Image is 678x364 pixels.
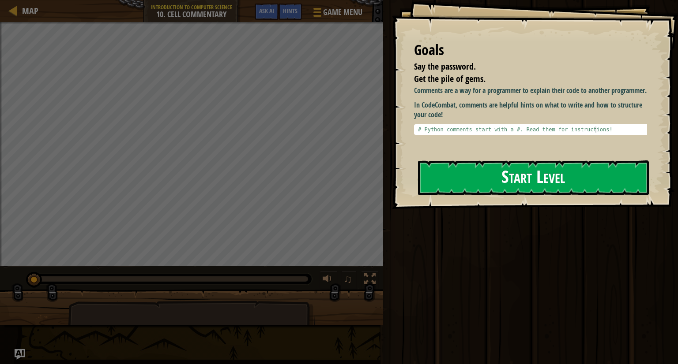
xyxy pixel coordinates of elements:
li: Get the pile of gems. [403,73,645,85]
button: ♫ [342,271,357,289]
li: Say the password. [403,60,645,73]
span: Say the password. [414,60,476,72]
span: Get the pile of gems. [414,73,486,85]
a: Map [18,5,38,17]
p: Comments are a way for a programmer to explain their code to another programmer. [414,85,654,96]
span: Map [22,5,38,17]
button: Game Menu [306,4,368,24]
span: Ask AI [259,7,274,15]
span: Game Menu [323,7,362,18]
button: Start Level [418,160,649,195]
span: ♫ [343,272,352,286]
button: Ask AI [255,4,279,20]
span: Hints [283,7,298,15]
p: In CodeCombat, comments are helpful hints on what to write and how to structure your code! [414,100,654,120]
button: Adjust volume [320,271,337,289]
button: Toggle fullscreen [361,271,379,289]
div: Goals [414,40,647,60]
button: Ask AI [15,349,25,360]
